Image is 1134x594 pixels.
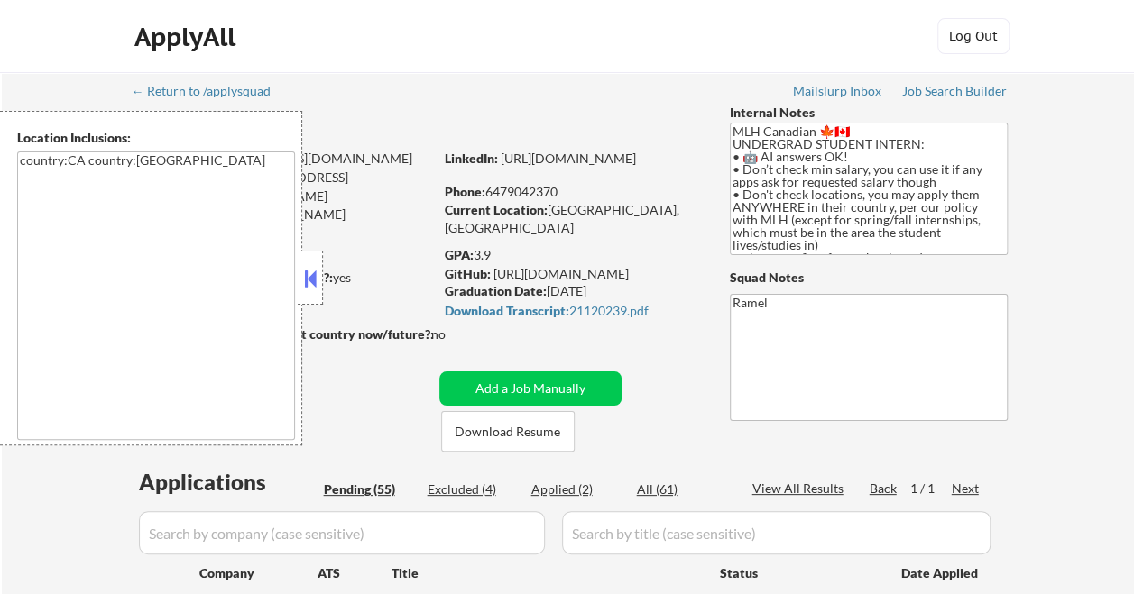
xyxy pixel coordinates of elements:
[445,283,547,298] strong: Graduation Date:
[445,304,696,322] a: Download Transcript:21120239.pdf
[134,22,241,52] div: ApplyAll
[870,480,899,498] div: Back
[445,266,491,281] strong: GitHub:
[445,303,569,318] strong: Download Transcript:
[445,183,700,201] div: 6479042370
[324,480,414,498] div: Pending (55)
[392,564,703,582] div: Title
[752,480,849,498] div: View All Results
[952,480,981,498] div: Next
[910,480,952,498] div: 1 / 1
[501,151,636,166] a: [URL][DOMAIN_NAME]
[318,564,392,582] div: ATS
[139,471,318,493] div: Applications
[139,511,545,554] input: Search by company (case sensitive)
[493,266,629,281] a: [URL][DOMAIN_NAME]
[531,480,622,498] div: Applied (2)
[637,480,727,498] div: All (61)
[937,18,1010,54] button: Log Out
[445,246,703,264] div: 3.9
[562,511,991,554] input: Search by title (case sensitive)
[901,564,981,582] div: Date Applied
[431,325,483,343] div: no
[720,556,875,589] div: Status
[445,305,696,317] div: 21120239.pdf
[445,202,548,217] strong: Current Location:
[730,104,1008,122] div: Internal Notes
[445,184,485,199] strong: Phone:
[730,269,1008,287] div: Squad Notes
[441,411,575,452] button: Download Resume
[439,371,622,406] button: Add a Job Manually
[17,129,295,147] div: Location Inclusions:
[199,564,318,582] div: Company
[902,85,1008,97] div: Job Search Builder
[902,84,1008,102] a: Job Search Builder
[445,201,700,236] div: [GEOGRAPHIC_DATA], [GEOGRAPHIC_DATA]
[793,85,883,97] div: Mailslurp Inbox
[793,84,883,102] a: Mailslurp Inbox
[445,151,498,166] strong: LinkedIn:
[132,85,288,97] div: ← Return to /applysquad
[428,480,518,498] div: Excluded (4)
[445,247,474,262] strong: GPA:
[445,282,700,300] div: [DATE]
[132,84,288,102] a: ← Return to /applysquad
